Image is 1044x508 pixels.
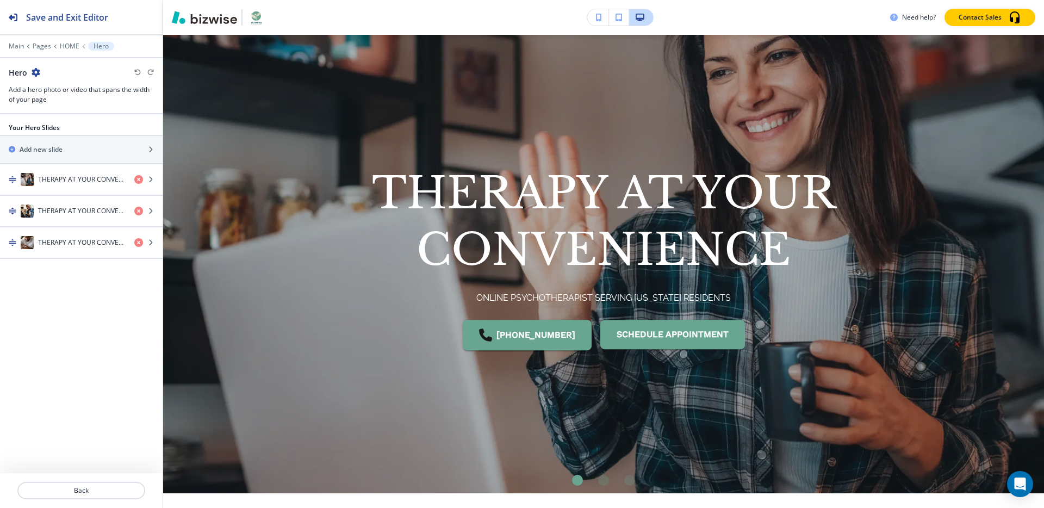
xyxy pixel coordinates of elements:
button: Pages [33,42,51,50]
button: Back [17,482,145,499]
div: Open Intercom Messenger [1007,471,1033,497]
img: Drag [9,176,16,183]
button: HOME [60,42,79,50]
button: Main [9,42,24,50]
h3: Add a hero photo or video that spans the width of your page [9,85,154,104]
p: Contact Sales [959,13,1002,22]
img: Bizwise Logo [172,11,237,24]
li: Go to slide 3 [617,467,643,493]
h2: Save and Exit Editor [26,11,108,24]
button: schedule appointment [600,320,745,349]
img: Your Logo [247,9,266,26]
p: ONLINE PSYCHOTHERAPIST SERVING [US_STATE] RESIDENTS [476,291,731,305]
p: Hero [94,42,109,50]
h4: THERAPY AT YOUR CONVENIENCE [38,206,126,216]
h2: Add new slide [20,145,63,154]
img: Drag [9,239,16,246]
h3: Need help? [902,13,936,22]
a: [PHONE_NUMBER] [463,320,592,350]
button: Contact Sales [944,9,1035,26]
img: Drag [9,207,16,215]
h4: THERAPY AT YOUR CONVENIENCE [38,175,126,184]
h4: THERAPY AT YOUR CONVENIENCE [38,238,126,247]
button: Hero [88,42,114,51]
h2: Hero [9,67,27,78]
p: THERAPY AT YOUR CONVENIENCE [343,165,865,278]
li: Go to slide 2 [591,467,617,493]
h2: Your Hero Slides [9,123,60,133]
li: Go to slide 1 [564,467,591,493]
p: Back [18,486,144,495]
